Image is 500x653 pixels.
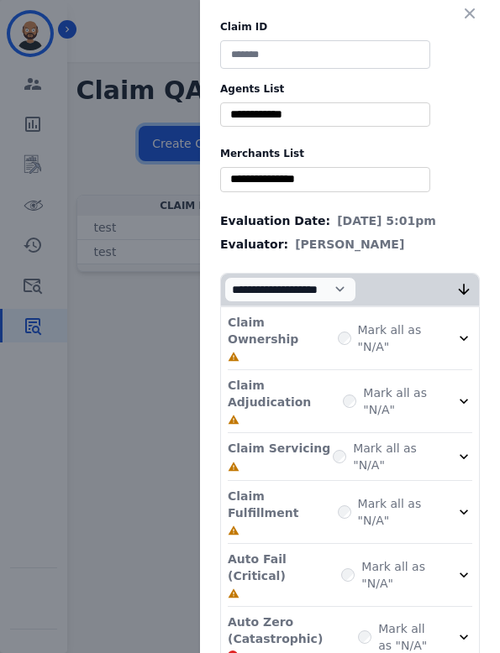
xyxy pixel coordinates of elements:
[224,106,426,123] ul: selected options
[228,377,343,410] p: Claim Adjudication
[228,314,338,347] p: Claim Ownership
[353,440,435,473] label: Mark all as "N/A"
[224,170,426,188] ul: selected options
[220,212,480,229] div: Evaluation Date:
[228,614,358,647] p: Auto Zero (Catastrophic)
[220,20,480,34] label: Claim ID
[228,551,341,584] p: Auto Fail (Critical)
[337,212,436,229] span: [DATE] 5:01pm
[228,488,338,521] p: Claim Fulfillment
[363,384,435,418] label: Mark all as "N/A"
[228,440,330,457] p: Claim Servicing
[220,147,480,160] label: Merchants List
[295,236,404,253] span: [PERSON_NAME]
[220,82,480,96] label: Agents List
[358,321,435,355] label: Mark all as "N/A"
[220,236,480,253] div: Evaluator:
[358,495,435,529] label: Mark all as "N/A"
[361,558,435,592] label: Mark all as "N/A"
